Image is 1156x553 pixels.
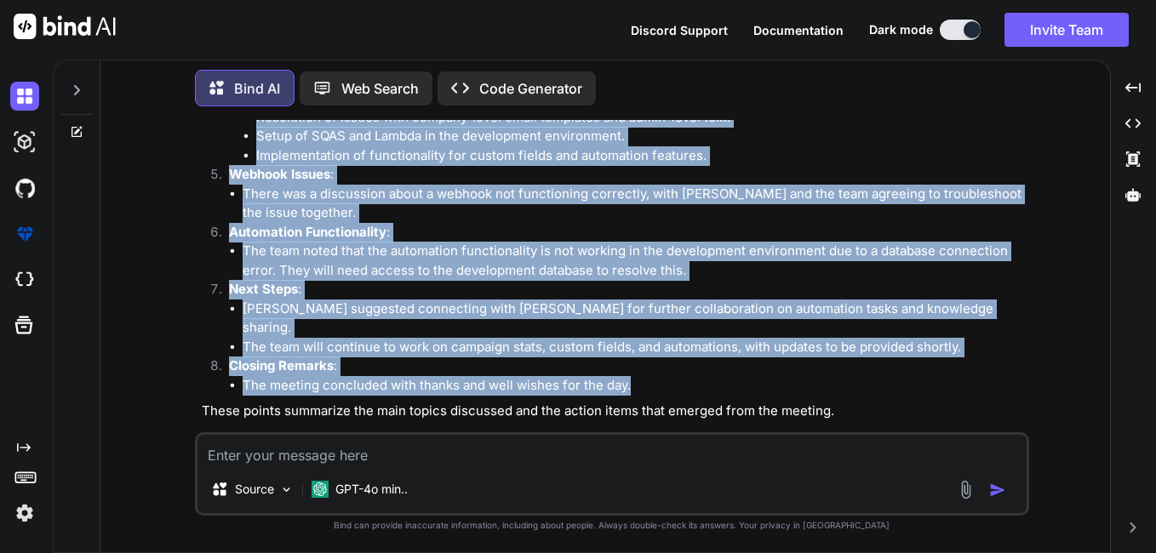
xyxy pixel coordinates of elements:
[989,482,1006,499] img: icon
[312,481,329,498] img: GPT-4o mini
[10,265,39,294] img: cloudideIcon
[631,23,728,37] span: Discord Support
[10,499,39,527] img: settings
[243,242,1026,280] li: The team noted that the automation functionality is not working in the development environment du...
[229,357,334,373] strong: Closing Remarks
[243,185,1026,223] li: There was a discussion about a webhook not functioning correctly, with [PERSON_NAME] and the team...
[243,88,1026,165] li: The team reported on various fixes and updates, including:
[10,82,39,111] img: darkChat
[479,78,582,99] p: Code Generator
[202,402,1026,421] p: These points summarize the main topics discussed and the action items that emerged from the meeting.
[234,78,280,99] p: Bind AI
[195,519,1029,532] p: Bind can provide inaccurate information, including about people. Always double-check its answers....
[869,21,933,38] span: Dark mode
[10,219,39,248] img: premium
[341,78,419,99] p: Web Search
[229,280,1026,299] p: :
[229,165,1026,185] p: :
[956,480,976,499] img: attachment
[631,21,728,39] button: Discord Support
[10,174,39,202] img: githubDark
[335,481,408,498] p: GPT-4o min..
[256,146,1026,166] li: Implementation of functionality for custom fields and automation features.
[229,224,386,240] strong: Automation Functionality
[235,481,274,498] p: Source
[753,21,844,39] button: Documentation
[229,356,1026,376] p: :
[229,166,330,182] strong: Webhook Issues
[243,376,1026,396] li: The meeting concluded with thanks and well wishes for the day.
[10,128,39,157] img: darkAi-studio
[243,338,1026,357] li: The team will continue to work on campaign stats, custom fields, and automations, with updates to...
[1004,13,1129,47] button: Invite Team
[229,223,1026,242] p: :
[753,23,844,37] span: Documentation
[256,127,1026,146] li: Setup of SQAS and Lambda in the development environment.
[14,14,116,39] img: Bind AI
[229,281,298,297] strong: Next Steps
[279,482,294,497] img: Pick Models
[243,299,1026,338] li: [PERSON_NAME] suggested connecting with [PERSON_NAME] for further collaboration on automation tas...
